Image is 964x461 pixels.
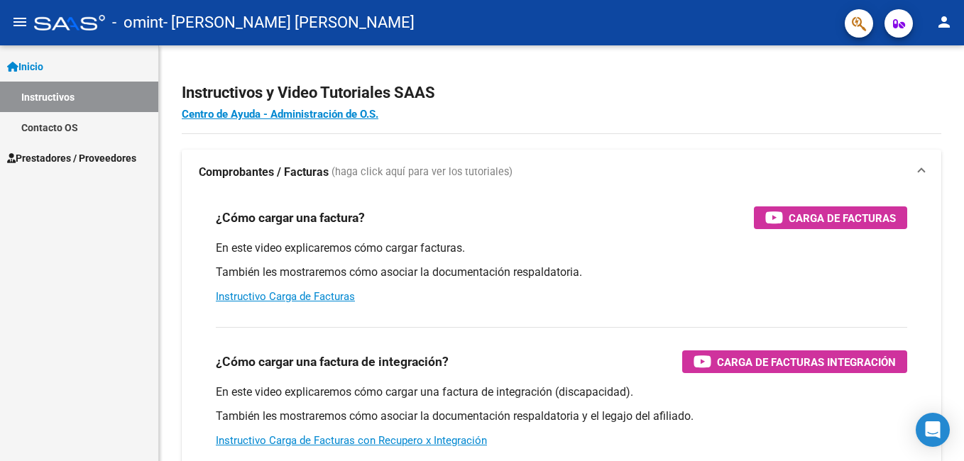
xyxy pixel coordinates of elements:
[216,434,487,447] a: Instructivo Carga de Facturas con Recupero x Integración
[216,409,907,424] p: También les mostraremos cómo asociar la documentación respaldatoria y el legajo del afiliado.
[332,165,513,180] span: (haga click aquí para ver los tutoriales)
[216,352,449,372] h3: ¿Cómo cargar una factura de integración?
[182,79,941,106] h2: Instructivos y Video Tutoriales SAAS
[182,150,941,195] mat-expansion-panel-header: Comprobantes / Facturas (haga click aquí para ver los tutoriales)
[163,7,415,38] span: - [PERSON_NAME] [PERSON_NAME]
[112,7,163,38] span: - omint
[199,165,329,180] strong: Comprobantes / Facturas
[216,265,907,280] p: También les mostraremos cómo asociar la documentación respaldatoria.
[916,413,950,447] div: Open Intercom Messenger
[216,240,907,256] p: En este video explicaremos cómo cargar facturas.
[682,350,907,373] button: Carga de Facturas Integración
[216,290,355,303] a: Instructivo Carga de Facturas
[216,208,365,228] h3: ¿Cómo cargar una factura?
[936,13,953,30] mat-icon: person
[11,13,28,30] mat-icon: menu
[7,150,136,166] span: Prestadores / Proveedores
[7,59,43,74] span: Inicio
[789,209,896,227] span: Carga de Facturas
[754,206,907,229] button: Carga de Facturas
[182,108,378,121] a: Centro de Ayuda - Administración de O.S.
[216,384,907,400] p: En este video explicaremos cómo cargar una factura de integración (discapacidad).
[717,353,896,371] span: Carga de Facturas Integración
